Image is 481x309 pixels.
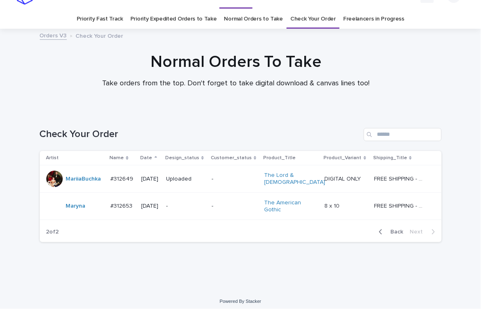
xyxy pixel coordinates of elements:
a: Maryna [66,203,86,210]
p: Design_status [165,153,199,163]
p: Take orders from the top. Don't forget to take digital download & canvas lines too! [72,79,400,88]
tr: Maryna #312653#312653 [DATE]--The American Gothic 8 x 108 x 10 FREE SHIPPING - preview in 1-2 bus... [40,192,442,220]
p: Date [141,153,153,163]
p: Customer_status [211,153,252,163]
a: Priority Expedited Orders to Take [130,9,217,29]
p: Uploaded [166,176,205,183]
a: Priority Fast Track [77,9,123,29]
p: Shipping_Title [373,153,407,163]
p: FREE SHIPPING - preview in 1-2 business days, after your approval delivery will take 5-10 b.d. [374,201,427,210]
p: Product_Variant [324,153,362,163]
p: #312649 [110,174,135,183]
a: Freelancers in Progress [343,9,404,29]
p: #312653 [110,201,134,210]
p: 2 of 2 [40,222,66,242]
span: Back [386,229,403,235]
a: Normal Orders to Take [224,9,283,29]
p: Artist [46,153,59,163]
input: Search [364,128,442,141]
tr: MariiaBuchka #312649#312649 [DATE]Uploaded-The Lord & [DEMOGRAPHIC_DATA] DIGITAL ONLYDIGITAL ONLY... [40,165,442,193]
h1: Check Your Order [40,128,360,140]
p: - [166,203,205,210]
p: DIGITAL ONLY [325,174,363,183]
button: Next [407,228,442,236]
a: Orders V3 [40,30,67,40]
p: Product_Title [264,153,296,163]
a: Powered By Stacker [220,299,261,304]
a: MariiaBuchka [66,176,101,183]
p: [DATE] [141,203,160,210]
a: Check Your Order [290,9,336,29]
p: 8 x 10 [325,201,342,210]
a: The American Gothic [264,199,316,213]
button: Back [372,228,407,236]
p: Name [109,153,124,163]
h1: Normal Orders To Take [35,52,437,72]
p: - [212,203,258,210]
a: The Lord & [DEMOGRAPHIC_DATA] [264,172,326,186]
p: [DATE] [141,176,160,183]
p: FREE SHIPPING - preview in 1-2 business days, after your approval delivery will take 5-10 b.d. [374,174,427,183]
span: Next [410,229,428,235]
p: Check Your Order [76,31,123,40]
p: - [212,176,258,183]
